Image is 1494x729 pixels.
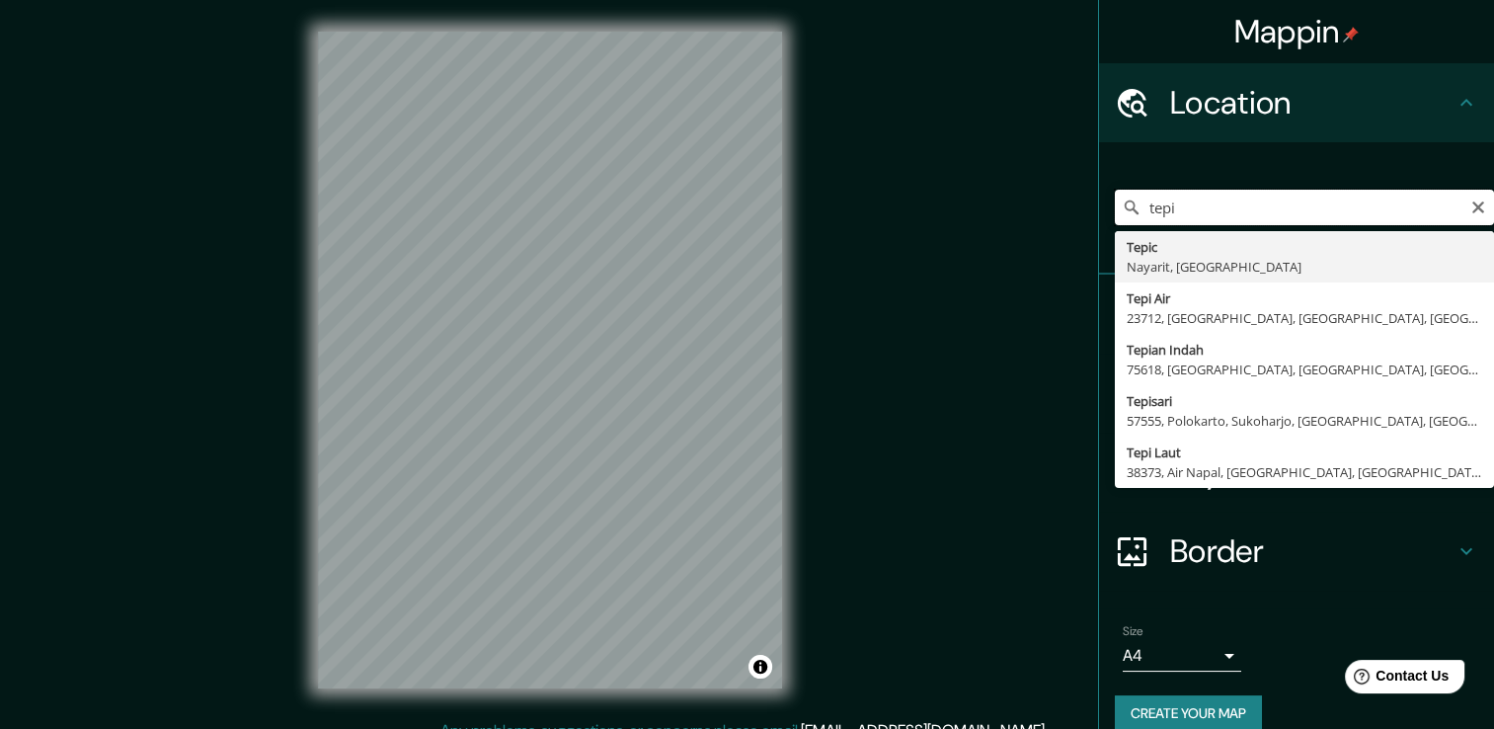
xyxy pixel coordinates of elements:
input: Pick your city or area [1115,190,1494,225]
div: 75618, [GEOGRAPHIC_DATA], [GEOGRAPHIC_DATA], [GEOGRAPHIC_DATA], [GEOGRAPHIC_DATA] [1127,360,1482,379]
div: Layout [1099,433,1494,512]
div: Style [1099,354,1494,433]
div: Location [1099,63,1494,142]
h4: Border [1170,531,1455,571]
h4: Location [1170,83,1455,122]
canvas: Map [318,32,782,688]
div: Border [1099,512,1494,591]
button: Toggle attribution [748,655,772,679]
div: Tepisari [1127,391,1482,411]
iframe: Help widget launcher [1318,652,1472,707]
div: Pins [1099,275,1494,354]
h4: Layout [1170,452,1455,492]
img: pin-icon.png [1343,27,1359,42]
div: 57555, Polokarto, Sukoharjo, [GEOGRAPHIC_DATA], [GEOGRAPHIC_DATA] [1127,411,1482,431]
div: A4 [1123,640,1241,672]
div: 23712, [GEOGRAPHIC_DATA], [GEOGRAPHIC_DATA], [GEOGRAPHIC_DATA], [GEOGRAPHIC_DATA] [1127,308,1482,328]
div: Tepian Indah [1127,340,1482,360]
h4: Mappin [1234,12,1360,51]
label: Size [1123,623,1143,640]
button: Clear [1470,197,1486,215]
div: 38373, Air Napal, [GEOGRAPHIC_DATA], [GEOGRAPHIC_DATA], [GEOGRAPHIC_DATA] [1127,462,1482,482]
div: Nayarit, [GEOGRAPHIC_DATA] [1127,257,1482,277]
div: Tepi Air [1127,288,1482,308]
div: Tepi Laut [1127,443,1482,462]
div: Tepic [1127,237,1482,257]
